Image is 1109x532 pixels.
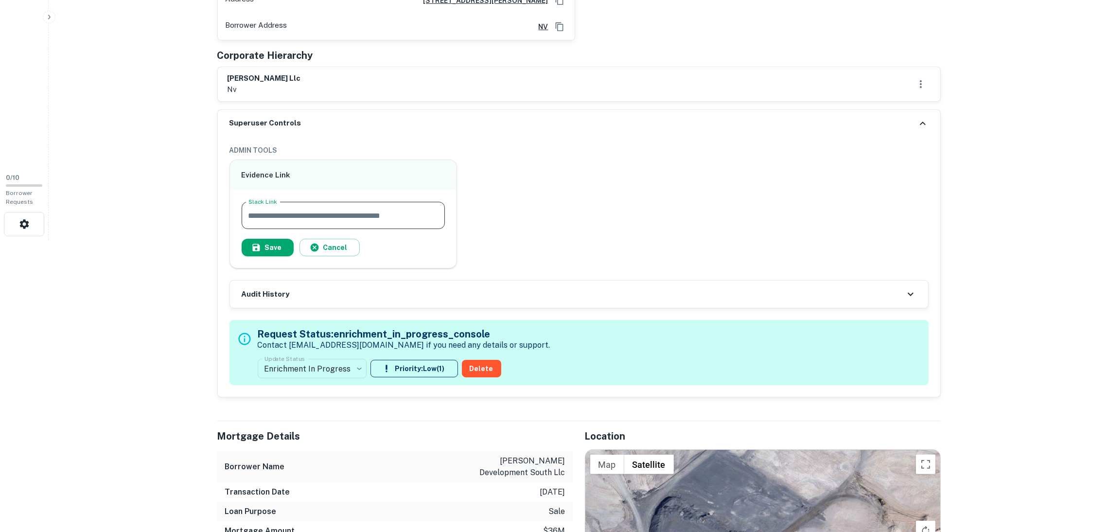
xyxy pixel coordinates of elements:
p: [DATE] [540,486,565,498]
label: Slack Link [248,197,277,206]
h6: Evidence Link [242,170,445,181]
label: Update Status [264,355,305,363]
p: Contact [EMAIL_ADDRESS][DOMAIN_NAME] if you need any details or support. [258,339,550,351]
h6: Borrower Name [225,461,285,473]
h5: Location [585,429,941,443]
h6: [PERSON_NAME] llc [228,73,301,84]
h5: Corporate Hierarchy [217,48,313,63]
button: Show satellite imagery [624,455,674,474]
p: nv [228,84,301,95]
button: Priority:Low(1) [370,360,458,377]
h6: Loan Purpose [225,506,277,517]
a: NV [531,21,548,32]
h5: Request Status: enrichment_in_progress_console [258,327,550,341]
iframe: Chat Widget [1060,454,1109,501]
h5: Mortgage Details [217,429,573,443]
button: Toggle fullscreen view [916,455,935,474]
p: Borrower Address [226,19,287,34]
span: 0 / 10 [6,174,19,181]
div: Enrichment In Progress [258,355,367,382]
h6: Audit History [242,289,290,300]
span: Borrower Requests [6,190,33,205]
p: [PERSON_NAME] development south llc [478,455,565,479]
h6: Superuser Controls [229,118,301,129]
button: Cancel [299,239,360,256]
p: sale [549,506,565,517]
button: Delete [462,360,501,377]
button: Save [242,239,294,256]
button: Copy Address [552,19,567,34]
h6: Transaction Date [225,486,290,498]
h6: ADMIN TOOLS [229,145,929,156]
button: Show street map [590,455,624,474]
